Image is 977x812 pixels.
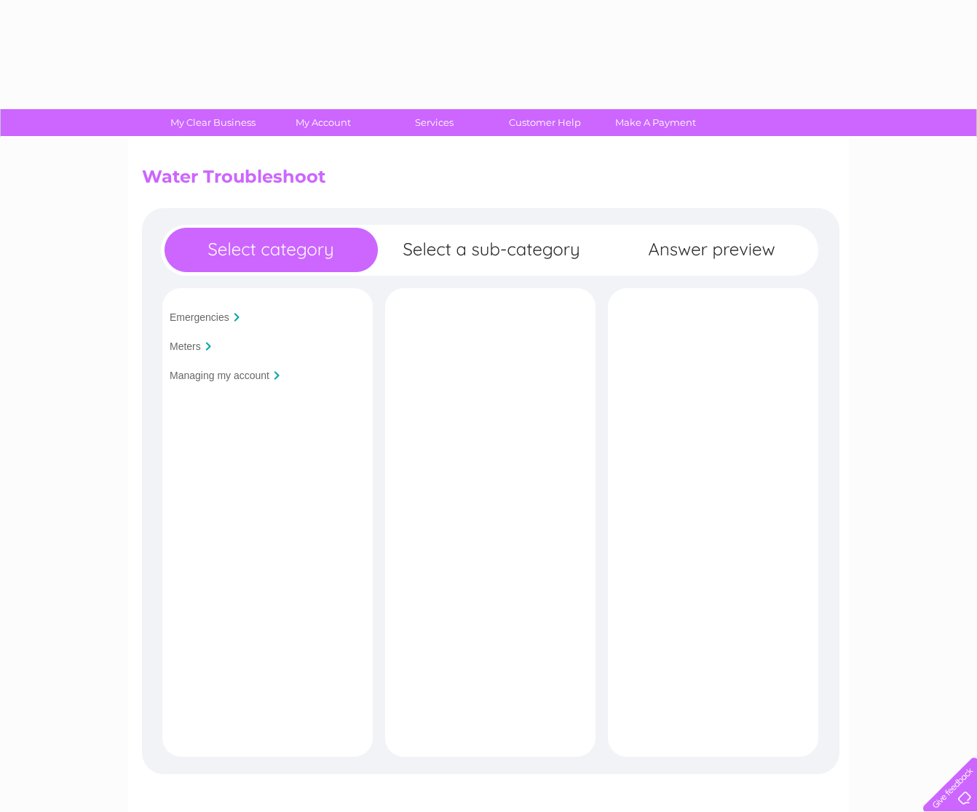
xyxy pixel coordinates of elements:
[153,109,273,136] a: My Clear Business
[170,311,229,323] input: Emergencies
[170,341,201,352] input: Meters
[142,167,835,194] h2: Water Troubleshoot
[170,370,269,381] input: Managing my account
[485,109,605,136] a: Customer Help
[264,109,384,136] a: My Account
[596,109,716,136] a: Make A Payment
[374,109,494,136] a: Services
